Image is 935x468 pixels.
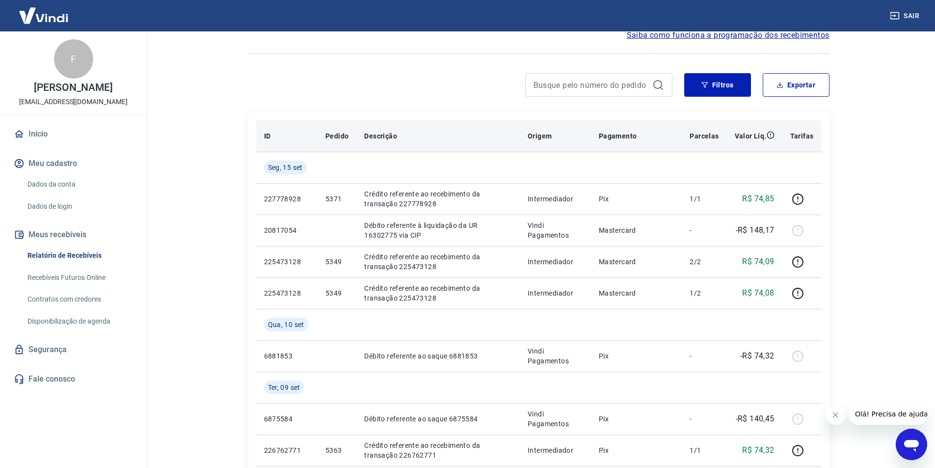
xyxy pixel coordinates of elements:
[268,383,300,392] span: Ter, 09 set
[54,39,93,79] div: F
[736,413,775,425] p: -R$ 140,45
[325,131,348,141] p: Pedido
[24,268,135,288] a: Recebíveis Futuros Online
[364,283,512,303] p: Crédito referente ao recebimento da transação 225473128
[34,83,112,93] p: [PERSON_NAME]
[599,414,674,424] p: Pix
[364,131,397,141] p: Descrição
[12,0,76,30] img: Vindi
[742,256,774,268] p: R$ 74,09
[528,346,583,366] p: Vindi Pagamentos
[325,445,348,455] p: 5363
[12,123,135,145] a: Início
[690,194,719,204] p: 1/1
[599,257,674,267] p: Mastercard
[763,73,829,97] button: Exportar
[325,257,348,267] p: 5349
[364,414,512,424] p: Débito referente ao saque 6875584
[364,189,512,209] p: Crédito referente ao recebimento da transação 227778928
[268,163,303,172] span: Seg, 15 set
[528,257,583,267] p: Intermediador
[826,405,845,425] iframe: Cerrar mensaje
[24,289,135,309] a: Contratos com credores
[599,225,674,235] p: Mastercard
[19,97,128,107] p: [EMAIL_ADDRESS][DOMAIN_NAME]
[264,351,310,361] p: 6881853
[6,7,82,15] span: Olá! Precisa de ajuda?
[888,7,923,25] button: Sair
[690,445,719,455] p: 1/1
[24,311,135,331] a: Disponibilização de agenda
[742,444,774,456] p: R$ 74,32
[264,225,310,235] p: 20817054
[364,220,512,240] p: Débito referente à liquidação da UR 16302775 via CIP
[325,194,348,204] p: 5371
[24,246,135,266] a: Relatório de Recebíveis
[12,339,135,360] a: Segurança
[528,220,583,240] p: Vindi Pagamentos
[264,414,310,424] p: 6875584
[790,131,814,141] p: Tarifas
[690,351,719,361] p: -
[742,193,774,205] p: R$ 74,85
[364,252,512,272] p: Crédito referente ao recebimento da transação 225473128
[735,131,767,141] p: Valor Líq.
[268,320,304,330] span: Qua, 10 set
[528,409,583,429] p: Vindi Pagamentos
[534,78,648,92] input: Busque pelo número do pedido
[264,257,310,267] p: 225473128
[528,288,583,298] p: Intermediador
[896,429,927,460] iframe: Botón para iniciar la ventana de mensajería
[264,194,310,204] p: 227778928
[690,288,719,298] p: 1/2
[690,414,719,424] p: -
[364,351,512,361] p: Débito referente ao saque 6881853
[264,131,271,141] p: ID
[690,257,719,267] p: 2/2
[690,131,719,141] p: Parcelas
[264,288,310,298] p: 225473128
[12,153,135,174] button: Meu cadastro
[627,29,829,41] a: Saiba como funciona a programação dos recebimentos
[528,131,552,141] p: Origem
[742,287,774,299] p: R$ 74,08
[849,403,927,425] iframe: Mensaje de la compañía
[528,194,583,204] p: Intermediador
[599,194,674,204] p: Pix
[690,225,719,235] p: -
[599,351,674,361] p: Pix
[599,288,674,298] p: Mastercard
[684,73,751,97] button: Filtros
[740,350,775,362] p: -R$ 74,32
[599,445,674,455] p: Pix
[24,174,135,194] a: Dados da conta
[599,131,637,141] p: Pagamento
[12,224,135,246] button: Meus recebíveis
[364,440,512,460] p: Crédito referente ao recebimento da transação 226762771
[528,445,583,455] p: Intermediador
[325,288,348,298] p: 5349
[264,445,310,455] p: 226762771
[736,224,775,236] p: -R$ 148,17
[12,368,135,390] a: Fale conosco
[24,196,135,217] a: Dados de login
